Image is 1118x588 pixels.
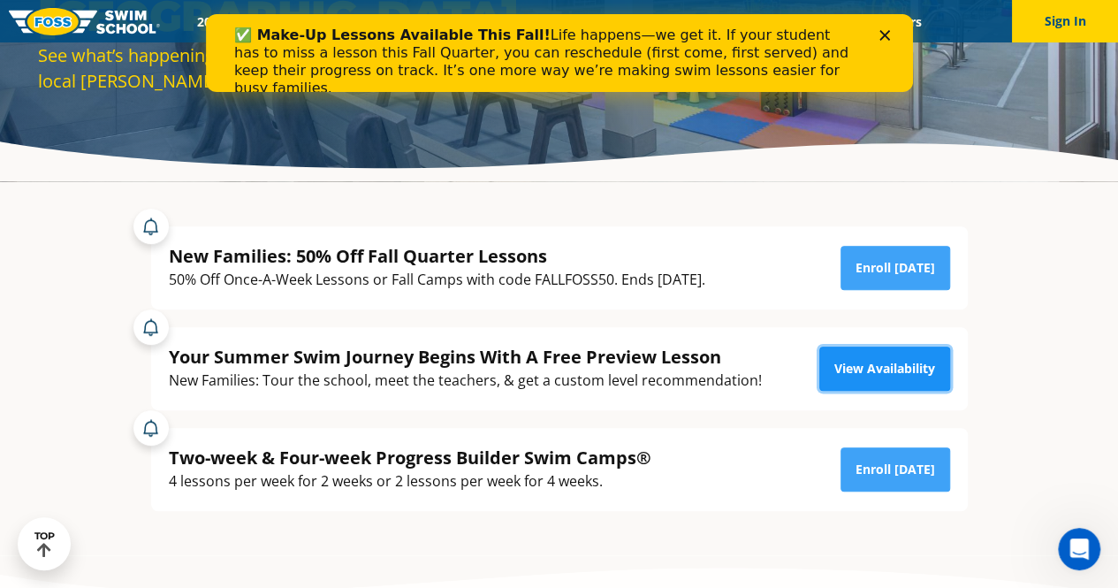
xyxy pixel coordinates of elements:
[28,12,345,29] b: ✅ Make-Up Lessons Available This Fall!
[521,13,620,30] a: About FOSS
[9,8,160,35] img: FOSS Swim School Logo
[1058,528,1100,570] iframe: Intercom live chat
[840,447,950,492] a: Enroll [DATE]
[169,446,651,470] div: Two-week & Four-week Progress Builder Swim Camps®
[38,42,551,94] div: See what’s happening and find reasons to hit the water at your local [PERSON_NAME][GEOGRAPHIC_DATA].
[863,13,936,30] a: Careers
[367,13,521,30] a: Swim Path® Program
[182,13,293,30] a: 2025 Calendar
[293,13,367,30] a: Schools
[28,12,650,83] div: Life happens—we get it. If your student has to miss a lesson this Fall Quarter, you can reschedul...
[807,13,863,30] a: Blog
[169,369,762,393] div: New Families: Tour the school, meet the teachers, & get a custom level recommendation!
[169,470,651,493] div: 4 lessons per week for 2 weeks or 2 lessons per week for 4 weeks.
[620,13,808,30] a: Swim Like [PERSON_NAME]
[34,531,55,558] div: TOP
[840,246,950,290] a: Enroll [DATE]
[206,14,913,92] iframe: Intercom live chat banner
[673,16,691,27] div: Close
[169,244,705,268] div: New Families: 50% Off Fall Quarter Lessons
[169,268,705,292] div: 50% Off Once-A-Week Lessons or Fall Camps with code FALLFOSS50. Ends [DATE].
[819,347,950,391] a: View Availability
[169,345,762,369] div: Your Summer Swim Journey Begins With A Free Preview Lesson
